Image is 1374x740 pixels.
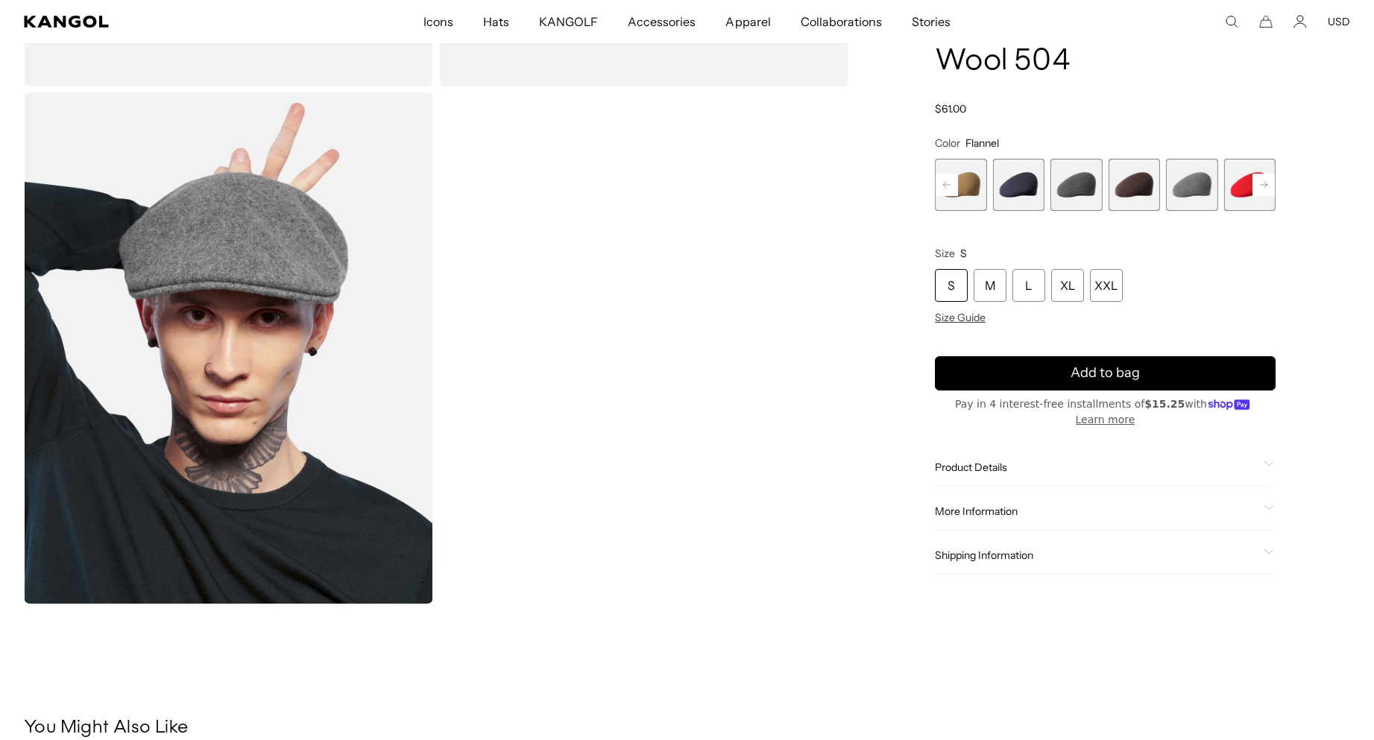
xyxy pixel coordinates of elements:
[1293,15,1307,28] a: Account
[1259,15,1273,28] button: Cart
[1328,15,1350,28] button: USD
[1012,268,1045,301] div: L
[1071,363,1140,383] span: Add to bag
[935,548,1258,561] span: Shipping Information
[1050,159,1103,211] div: 13 of 21
[935,159,987,211] div: 11 of 21
[935,136,960,150] span: Color
[992,159,1044,211] label: Dark Blue
[1108,159,1160,211] label: Espresso
[24,92,433,604] img: flannel
[935,355,1276,390] button: Add to bag
[1166,159,1218,211] div: 15 of 21
[935,460,1258,473] span: Product Details
[1090,268,1123,301] div: XXL
[935,310,986,323] span: Size Guide
[992,159,1044,211] div: 12 of 21
[24,717,1350,739] h3: You Might Also Like
[1050,159,1103,211] label: Dark Flannel
[1051,268,1084,301] div: XL
[1223,159,1276,211] label: Red
[24,16,280,28] a: Kangol
[1166,159,1218,211] label: Flannel
[935,159,987,211] label: Camel
[1108,159,1160,211] div: 14 of 21
[965,136,999,150] span: Flannel
[1223,159,1276,211] div: 16 of 21
[935,246,955,259] span: Size
[974,268,1006,301] div: M
[935,504,1258,517] span: More Information
[960,246,967,259] span: S
[1225,15,1238,28] summary: Search here
[935,102,966,116] span: $61.00
[935,45,1276,78] h1: Wool 504
[935,268,968,301] div: S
